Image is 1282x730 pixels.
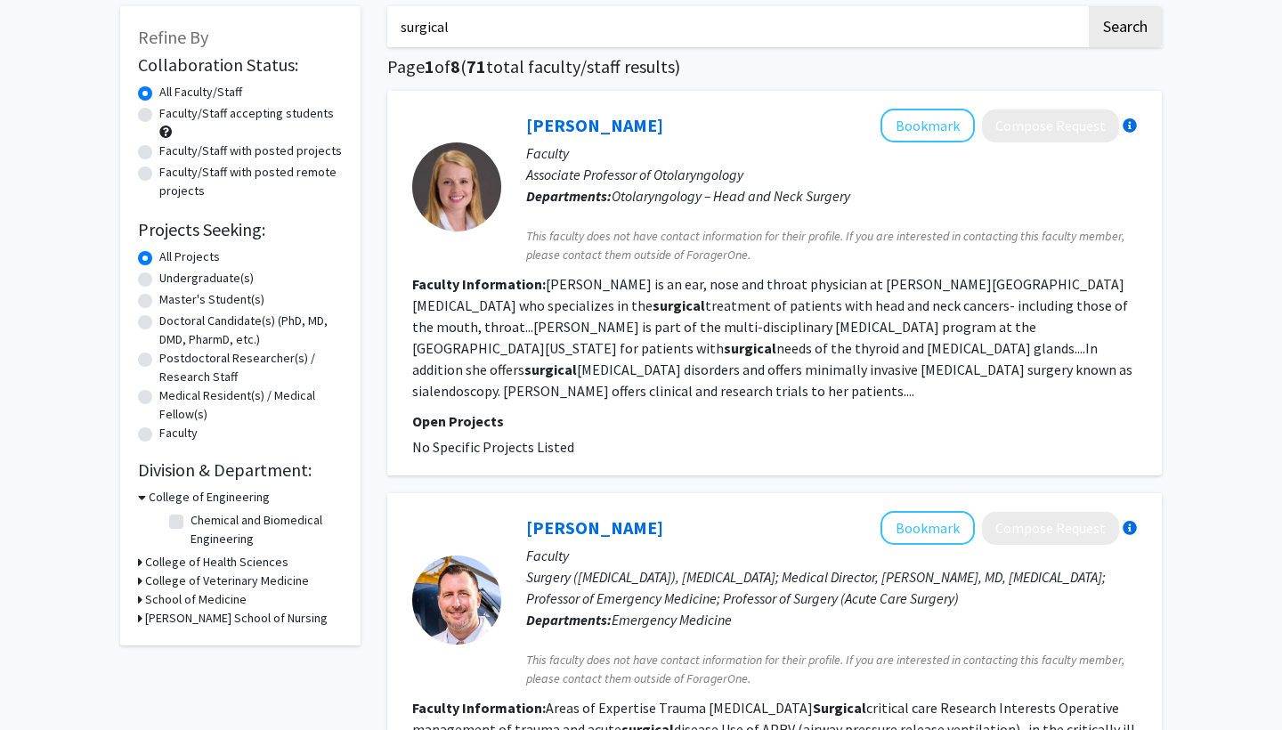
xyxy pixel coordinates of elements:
label: Medical Resident(s) / Medical Fellow(s) [159,386,343,424]
b: surgical [724,339,776,357]
label: Postdoctoral Researcher(s) / Research Staff [159,349,343,386]
div: More information [1123,118,1137,133]
button: Compose Request to Tabitha Galloway [982,109,1119,142]
h1: Page of ( total faculty/staff results) [387,56,1162,77]
span: 1 [425,55,434,77]
h3: [PERSON_NAME] School of Nursing [145,609,328,628]
h3: School of Medicine [145,590,247,609]
span: No Specific Projects Listed [412,438,574,456]
h3: College of Health Sciences [145,553,288,572]
p: Open Projects [412,410,1137,432]
button: Add Tabitha Galloway to Bookmarks [880,109,975,142]
p: Faculty [526,545,1137,566]
h3: College of Veterinary Medicine [145,572,309,590]
span: Emergency Medicine [612,611,732,629]
input: Search Keywords [387,6,1086,47]
label: Master's Student(s) [159,290,264,309]
b: surgical [524,361,577,378]
span: 71 [467,55,486,77]
fg-read-more: [PERSON_NAME] is an ear, nose and throat physician at [PERSON_NAME][GEOGRAPHIC_DATA][MEDICAL_DATA... [412,275,1132,400]
p: Surgery ([MEDICAL_DATA]), [MEDICAL_DATA]; Medical Director, [PERSON_NAME], MD, [MEDICAL_DATA]; Pr... [526,566,1137,609]
label: Faculty/Staff with posted remote projects [159,163,343,200]
span: 8 [450,55,460,77]
label: Faculty [159,424,198,442]
span: This faculty does not have contact information for their profile. If you are interested in contac... [526,651,1137,688]
b: Departments: [526,187,612,205]
b: Surgical [813,699,866,717]
h3: College of Engineering [149,488,270,507]
span: This faculty does not have contact information for their profile. If you are interested in contac... [526,227,1137,264]
label: Chemical and Biomedical Engineering [191,511,338,548]
h2: Collaboration Status: [138,54,343,76]
span: Otolaryngology – Head and Neck Surgery [612,187,850,205]
label: Faculty/Staff with posted projects [159,142,342,160]
h2: Division & Department: [138,459,343,481]
a: [PERSON_NAME] [526,114,663,136]
label: All Faculty/Staff [159,83,242,101]
div: More information [1123,521,1137,535]
label: Faculty/Staff accepting students [159,104,334,123]
b: surgical [653,296,705,314]
b: Departments: [526,611,612,629]
iframe: Chat [13,650,76,717]
label: Doctoral Candidate(s) (PhD, MD, DMD, PharmD, etc.) [159,312,343,349]
h2: Projects Seeking: [138,219,343,240]
button: Add Jeffrey Coughenour to Bookmarks [880,511,975,545]
button: Compose Request to Jeffrey Coughenour [982,512,1119,545]
p: Associate Professor of Otolaryngology [526,164,1137,185]
b: Faculty Information: [412,275,546,293]
button: Search [1089,6,1162,47]
b: Faculty Information: [412,699,546,717]
span: Refine By [138,26,208,48]
label: Undergraduate(s) [159,269,254,288]
p: Faculty [526,142,1137,164]
label: All Projects [159,247,220,266]
a: [PERSON_NAME] [526,516,663,539]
